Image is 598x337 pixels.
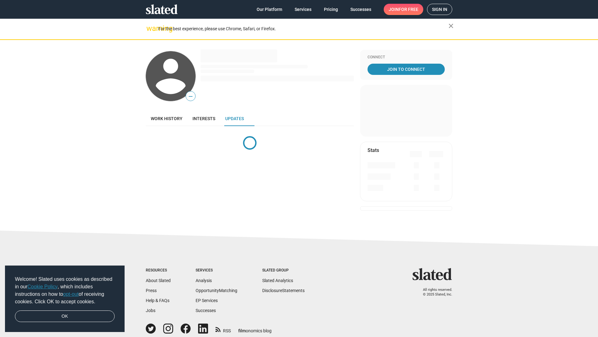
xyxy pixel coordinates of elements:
span: Pricing [324,4,338,15]
div: Resources [146,268,171,273]
mat-icon: warning [146,25,154,32]
div: cookieconsent [5,266,125,332]
a: RSS [216,324,231,334]
a: Pricing [319,4,343,15]
a: Press [146,288,157,293]
p: All rights reserved. © 2025 Slated, Inc. [416,288,452,297]
a: dismiss cookie message [15,310,115,322]
span: Services [295,4,311,15]
span: Join To Connect [369,64,444,75]
a: DisclosureStatements [262,288,305,293]
div: For the best experience, please use Chrome, Safari, or Firefox. [158,25,448,33]
a: Jobs [146,308,155,313]
span: Updates [225,116,244,121]
a: Work history [146,111,187,126]
a: Successes [345,4,376,15]
a: EP Services [196,298,218,303]
span: Welcome! Slated uses cookies as described in our , which includes instructions on how to of recei... [15,276,115,305]
a: filmonomics blog [238,323,272,334]
a: Sign in [427,4,452,15]
span: film [238,328,246,333]
span: Our Platform [257,4,282,15]
a: opt-out [63,291,79,297]
a: Successes [196,308,216,313]
a: Services [290,4,316,15]
a: Analysis [196,278,212,283]
div: Slated Group [262,268,305,273]
span: — [186,92,195,100]
mat-card-title: Stats [368,147,379,154]
div: Connect [368,55,445,60]
span: Join [389,4,418,15]
span: Interests [192,116,215,121]
mat-icon: close [447,22,455,30]
a: Interests [187,111,220,126]
span: Sign in [432,4,447,15]
span: Successes [350,4,371,15]
a: Slated Analytics [262,278,293,283]
span: for free [399,4,418,15]
div: Services [196,268,237,273]
a: Join To Connect [368,64,445,75]
a: About Slated [146,278,171,283]
a: Our Platform [252,4,287,15]
a: Cookie Policy [27,284,58,289]
a: Joinfor free [384,4,423,15]
span: Work history [151,116,183,121]
a: OpportunityMatching [196,288,237,293]
a: Updates [220,111,249,126]
a: Help & FAQs [146,298,169,303]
